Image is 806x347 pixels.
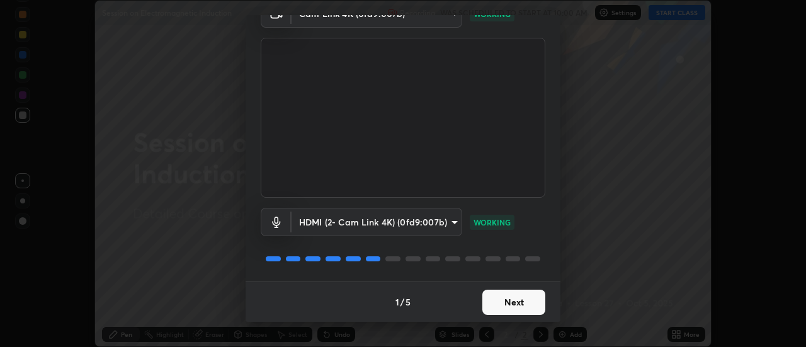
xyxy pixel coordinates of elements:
[482,290,545,315] button: Next
[395,295,399,309] h4: 1
[292,208,462,236] div: Cam Link 4K (0fd9:007b)
[406,295,411,309] h4: 5
[474,217,511,228] p: WORKING
[400,295,404,309] h4: /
